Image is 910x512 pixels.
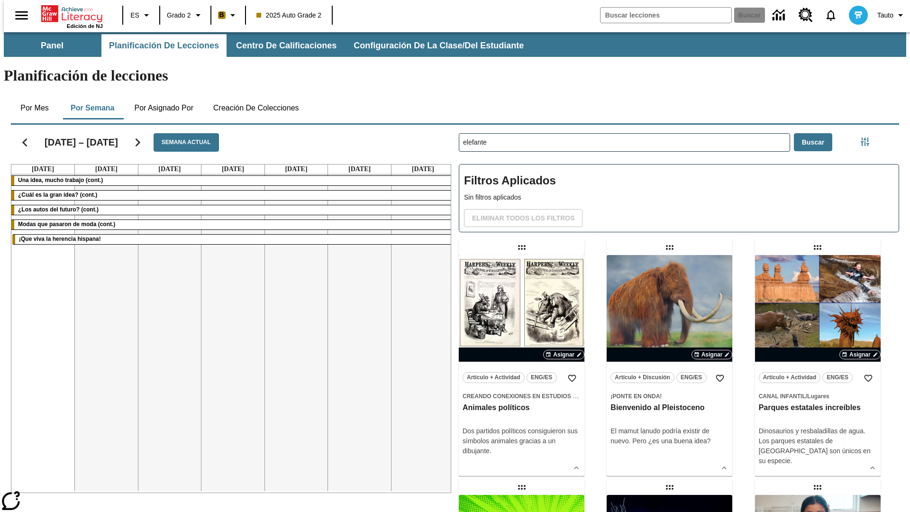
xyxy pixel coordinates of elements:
button: Buscar [794,133,832,152]
a: Centro de información [767,2,793,28]
h3: Bienvenido al Pleistoceno [610,403,728,413]
button: Menú lateral de filtros [855,132,874,151]
a: 15 de septiembre de 2025 [30,165,56,174]
button: ENG/ES [676,372,707,383]
div: ¿Cuál es la gran idea? (cont.) [11,191,455,200]
button: Perfil/Configuración [874,7,910,24]
div: ¡Que viva la herencia hispana! [12,235,454,244]
button: Añadir a mis Favoritas [860,370,877,387]
div: Dinosaurios y resbaladillas de agua. Los parques estatales de [GEOGRAPHIC_DATA] son únicos en su ... [759,426,877,466]
span: / [806,393,807,400]
span: ES [130,10,139,20]
div: ¿Los autos del futuro? (cont.) [11,205,455,215]
a: Centro de recursos, Se abrirá en una pestaña nueva. [793,2,819,28]
span: Grado 2 [167,10,191,20]
h3: Animales políticos [463,403,581,413]
div: Portada [41,3,103,29]
span: Artículo + Actividad [467,373,520,383]
span: ¿Los autos del futuro? (cont.) [18,206,99,213]
div: Subbarra de navegación [4,32,906,57]
button: Ver más [865,461,880,475]
button: Boost El color de la clase es anaranjado claro. Cambiar el color de la clase. [214,7,242,24]
img: avatar image [849,6,868,25]
button: Configuración de la clase/del estudiante [346,34,531,57]
div: Una idea, mucho trabajo (cont.) [11,176,455,185]
span: Artículo + Actividad [763,373,817,383]
span: Tema: Canal Infantil/Lugares [759,391,877,401]
a: 18 de septiembre de 2025 [220,165,246,174]
a: 21 de septiembre de 2025 [410,165,436,174]
button: Por asignado por [127,97,201,119]
button: Seguir [126,130,150,155]
div: lesson details [755,255,881,476]
span: ¡Ponte en onda! [610,393,662,400]
span: Asignar [701,350,723,359]
button: Regresar [13,130,37,155]
button: Artículo + Discusión [610,372,674,383]
div: lesson details [459,255,584,476]
span: ¿Cuál es la gran idea? (cont.) [18,192,97,198]
button: Creación de colecciones [206,97,307,119]
span: Artículo + Discusión [615,373,670,383]
button: Abrir el menú lateral [8,1,36,29]
button: Añadir a mis Favoritas [564,370,581,387]
div: Lección arrastrable: Pregúntale a la científica: Extraños animales marinos [662,480,677,495]
div: Lección arrastrable: Parques estatales increíbles [810,240,825,255]
div: Dos partidos políticos consiguieron sus símbolos animales gracias a un dibujante. [463,426,581,456]
button: ENG/ES [822,372,853,383]
button: Grado: Grado 2, Elige un grado [163,7,208,24]
span: Modas que pasaron de moda (cont.) [18,221,115,228]
span: Tauto [877,10,893,20]
button: Asignar Elegir fechas [543,350,584,359]
span: Canal Infantil [759,393,806,400]
span: Tema: ¡Ponte en onda!/null [610,391,728,401]
p: Sin filtros aplicados [464,192,894,202]
span: Creando conexiones en Estudios Sociales [463,393,601,400]
h2: Filtros Aplicados [464,169,894,192]
button: Ver más [717,461,731,475]
button: Escoja un nuevo avatar [843,3,874,27]
div: Lección arrastrable: Animales políticos [514,240,529,255]
a: Notificaciones [819,3,843,27]
input: Buscar campo [601,8,731,23]
span: Tema: Creando conexiones en Estudios Sociales/Historia de Estados Unidos I [463,391,581,401]
span: ENG/ES [827,373,848,383]
span: Lugares [807,393,829,400]
button: ENG/ES [527,372,557,383]
div: Lección arrastrable: Bienvenido al Pleistoceno [662,240,677,255]
div: Lección arrastrable: Ecohéroes de cuatro patas [514,480,529,495]
span: Edición de NJ [67,23,103,29]
span: ¡Que viva la herencia hispana! [19,236,101,242]
a: Portada [41,4,103,23]
button: Asignar Elegir fechas [839,350,881,359]
button: Centro de calificaciones [228,34,344,57]
button: Artículo + Actividad [759,372,821,383]
div: Filtros Aplicados [459,164,899,232]
span: ENG/ES [531,373,552,383]
span: Asignar [553,350,574,359]
button: Ver más [569,461,583,475]
button: Añadir a mis Favoritas [711,370,728,387]
input: Buscar lecciones [459,134,790,151]
span: ENG/ES [681,373,702,383]
a: 17 de septiembre de 2025 [156,165,182,174]
div: Subbarra de navegación [4,34,532,57]
h3: Parques estatales increíbles [759,403,877,413]
a: 16 de septiembre de 2025 [93,165,119,174]
div: El mamut lanudo podría existir de nuevo. Pero ¿es una buena idea? [610,426,728,446]
button: Por semana [63,97,122,119]
h1: Planificación de lecciones [4,67,906,84]
div: lesson details [607,255,732,476]
span: 2025 Auto Grade 2 [256,10,322,20]
button: Panel [5,34,100,57]
a: 20 de septiembre de 2025 [346,165,373,174]
span: Asignar [849,350,871,359]
div: Modas que pasaron de moda (cont.) [11,220,455,229]
button: Planificación de lecciones [101,34,227,57]
a: 19 de septiembre de 2025 [283,165,309,174]
span: Una idea, mucho trabajo (cont.) [18,177,103,183]
button: Semana actual [154,133,219,152]
div: Lección arrastrable: La dulce historia de las galletas [810,480,825,495]
span: B [219,9,224,21]
button: Lenguaje: ES, Selecciona un idioma [126,7,156,24]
